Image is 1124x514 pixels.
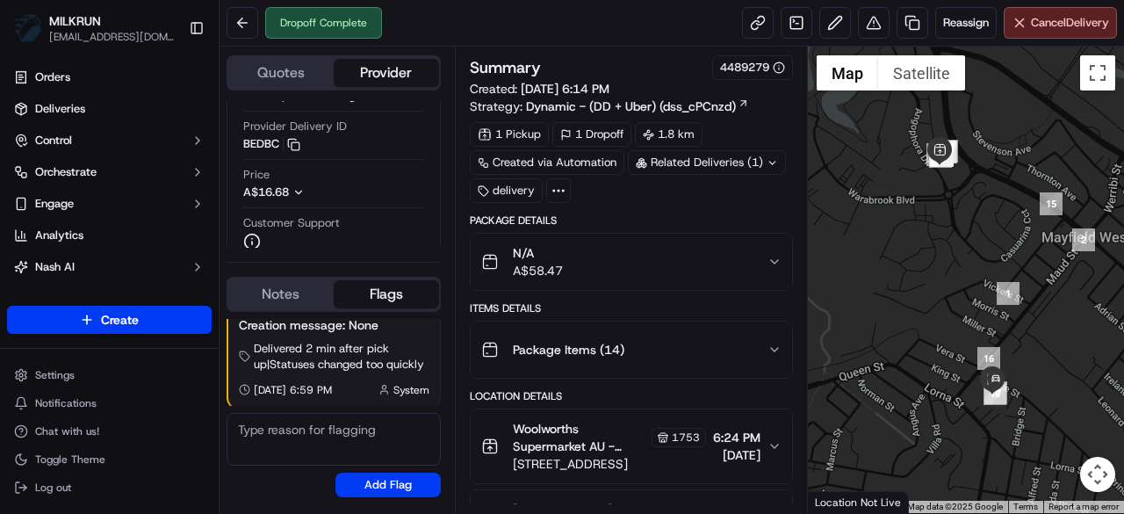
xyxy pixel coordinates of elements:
div: 17 [984,381,1007,404]
div: 3 [926,143,949,166]
span: Orchestrate [35,164,97,180]
span: Control [35,133,72,148]
a: Dynamic - (DD + Uber) (dss_cPCnzd) [526,98,749,115]
a: Terms (opens in new tab) [1013,502,1038,511]
h3: Summary [470,60,541,76]
div: 14 [930,144,953,167]
button: Show satellite imagery [878,55,965,90]
span: Provider Delivery ID [243,119,347,134]
span: Customer Support [243,215,340,231]
span: Delivered 2 min after pick up | Statuses changed too quickly [254,341,429,373]
a: Product Catalog [7,285,212,313]
a: Analytics [7,221,212,250]
div: 2 [1072,228,1095,251]
button: Flags [334,280,439,308]
button: Toggle fullscreen view [1080,55,1115,90]
a: Orders [7,63,212,91]
div: Package Details [470,214,793,228]
div: Location Details [470,389,793,403]
span: Package Items ( 14 ) [513,341,624,358]
a: Report a map error [1048,502,1119,511]
button: Show street map [817,55,878,90]
div: 10 [935,140,958,163]
span: Create [101,311,139,329]
button: Engage [7,190,212,218]
button: Woolworths Supermarket AU - Warabrook Store Manager1753[STREET_ADDRESS]6:24 PM[DATE] [471,409,792,483]
div: Creation message: None [239,316,429,334]
div: 11 [929,145,952,168]
button: Nash AI [7,253,212,281]
div: 8 [934,141,957,163]
span: [DATE] 6:59 PM [254,383,332,397]
span: Created: [470,80,609,98]
span: Map data ©2025 Google [907,502,1003,511]
button: Toggle Theme [7,447,212,472]
span: Settings [35,368,75,382]
span: Cancel Delivery [1031,15,1109,31]
span: 6:24 PM [713,429,760,446]
button: Settings [7,363,212,387]
button: Create [7,306,212,334]
span: Log out [35,481,71,495]
button: BEDBC [243,136,300,152]
button: MILKRUNMILKRUN[EMAIL_ADDRESS][DOMAIN_NAME] [7,7,182,49]
span: 1753 [672,431,700,445]
button: Orchestrate [7,158,212,186]
button: CancelDelivery [1004,7,1117,39]
span: Product Catalog [35,291,119,307]
span: [DATE] 6:14 PM [521,81,609,97]
div: 18 [983,382,1006,405]
span: Notifications [35,396,97,410]
div: Strategy: [470,98,749,115]
span: Woolworths Supermarket AU - Warabrook Store Manager [513,420,648,455]
div: 1.8 km [635,122,702,147]
span: Deliveries [35,101,85,117]
button: Quotes [228,59,334,87]
span: Toggle Theme [35,452,105,467]
span: Engage [35,196,74,212]
div: Related Deliveries (1) [628,150,786,175]
button: 4489279 [720,60,785,76]
span: N/A [513,244,563,262]
button: Provider [334,59,439,87]
div: 9 [933,141,956,163]
span: Orders [35,69,70,85]
img: MILKRUN [14,14,42,42]
button: Package Items (14) [471,322,792,378]
div: Items Details [470,301,793,315]
a: Open this area in Google Maps (opens a new window) [812,490,870,513]
span: A$58.47 [513,262,563,279]
button: Reassign [935,7,997,39]
button: A$16.68 [243,185,398,200]
span: Nash AI [35,259,75,275]
div: delivery [470,178,543,203]
button: Chat with us! [7,419,212,444]
button: Control [7,127,212,155]
button: MILKRUN [49,12,101,30]
span: Dynamic - (DD + Uber) (dss_cPCnzd) [526,98,736,115]
span: [DATE] [713,446,760,464]
button: [EMAIL_ADDRESS][DOMAIN_NAME] [49,30,175,44]
div: 16 [977,347,1000,370]
button: Notes [228,280,334,308]
div: 12 [931,144,954,167]
button: N/AA$58.47 [471,234,792,290]
span: Reassign [943,15,989,31]
div: 15 [1040,192,1063,215]
span: Chat with us! [35,424,99,438]
button: Add Flag [335,473,441,497]
span: Price [243,167,270,183]
a: Deliveries [7,95,212,123]
div: Location Not Live [808,491,909,513]
span: Analytics [35,228,83,243]
button: Map camera controls [1080,457,1115,492]
img: Google [812,490,870,513]
a: Created via Automation [470,150,624,175]
span: [STREET_ADDRESS] [513,455,706,473]
div: 1 [997,282,1020,305]
button: Notifications [7,391,212,416]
